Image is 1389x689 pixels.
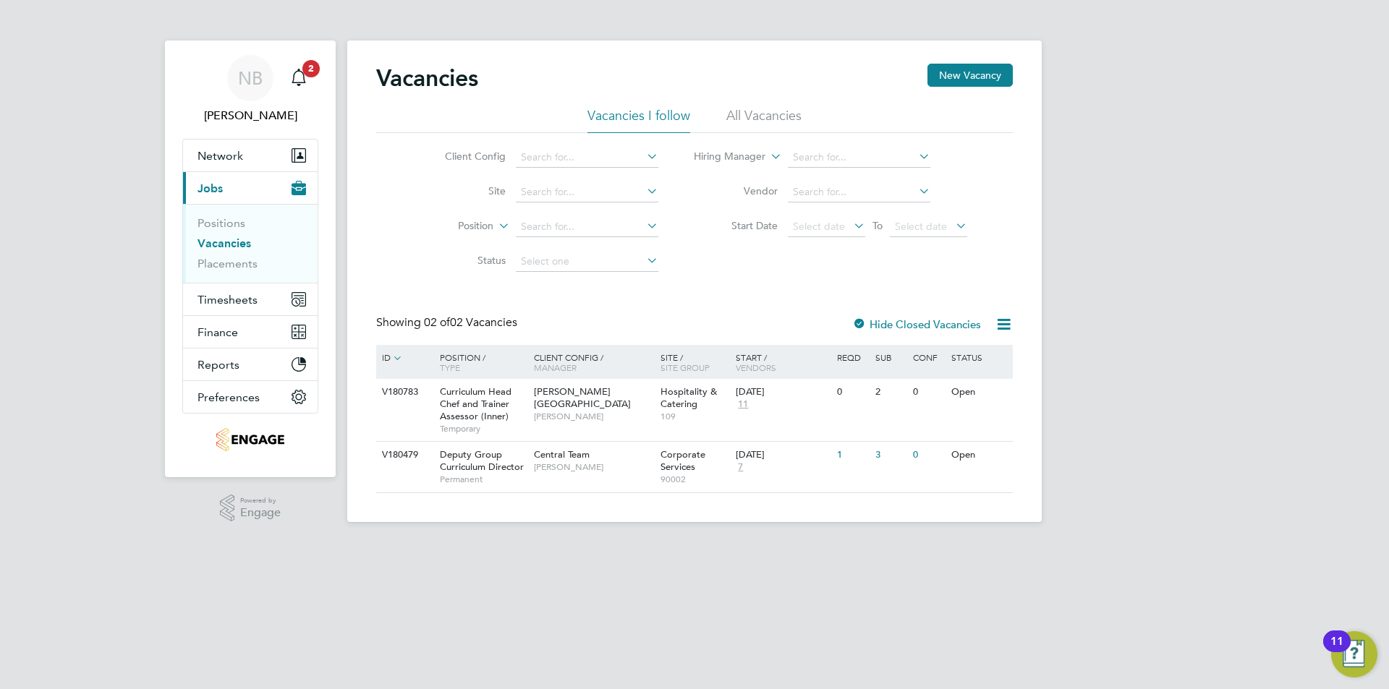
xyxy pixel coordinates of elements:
[534,411,653,422] span: [PERSON_NAME]
[183,316,318,348] button: Finance
[197,390,260,404] span: Preferences
[240,495,281,507] span: Powered by
[909,442,947,468] div: 0
[657,345,733,380] div: Site /
[660,361,710,373] span: Site Group
[440,423,527,435] span: Temporary
[872,379,909,406] div: 2
[238,69,263,87] span: NB
[165,40,336,477] nav: Main navigation
[872,345,909,369] div: Sub
[183,348,318,380] button: Reports
[216,428,284,451] img: jambo-logo-retina.png
[833,442,871,468] div: 1
[788,182,930,202] input: Search for...
[182,107,318,124] span: Nick Briant
[284,55,313,101] a: 2
[440,361,460,373] span: Type
[948,345,1011,369] div: Status
[736,461,745,474] span: 7
[197,149,243,163] span: Network
[429,345,530,380] div: Position /
[376,64,478,93] h2: Vacancies
[440,448,524,473] span: Deputy Group Curriculum Director
[197,358,239,372] span: Reports
[732,345,833,380] div: Start /
[197,325,238,339] span: Finance
[852,317,981,331] label: Hide Closed Vacancies
[948,379,1011,406] div: Open
[410,219,493,234] label: Position
[376,315,520,330] div: Showing
[378,345,429,371] div: ID
[516,217,658,237] input: Search for...
[422,184,506,197] label: Site
[422,150,506,163] label: Client Config
[534,361,577,373] span: Manager
[378,379,429,406] div: V180783
[534,385,631,410] span: [PERSON_NAME][GEOGRAPHIC_DATA]
[440,385,511,422] span: Curriculum Head Chef and Trainer Assessor (Inner)
[516,252,658,272] input: Select one
[694,219,778,232] label: Start Date
[424,315,450,330] span: 02 of
[895,220,947,233] span: Select date
[909,345,947,369] div: Conf
[660,385,717,410] span: Hospitality & Catering
[736,398,750,411] span: 11
[927,64,1013,87] button: New Vacancy
[183,204,318,283] div: Jobs
[868,216,887,235] span: To
[736,386,830,398] div: [DATE]
[183,140,318,171] button: Network
[736,361,776,373] span: Vendors
[793,220,845,233] span: Select date
[948,442,1011,468] div: Open
[424,315,517,330] span: 02 Vacancies
[197,181,223,195] span: Jobs
[183,172,318,204] button: Jobs
[587,107,690,133] li: Vacancies I follow
[726,107,802,133] li: All Vacancies
[534,461,653,473] span: [PERSON_NAME]
[183,381,318,413] button: Preferences
[220,495,281,522] a: Powered byEngage
[516,182,658,202] input: Search for...
[833,345,871,369] div: Reqd
[1330,641,1343,660] div: 11
[183,283,318,315] button: Timesheets
[909,379,947,406] div: 0
[1331,631,1377,677] button: Open Resource Center, 11 new notifications
[694,184,778,197] label: Vendor
[182,428,318,451] a: Go to home page
[736,449,830,461] div: [DATE]
[682,150,765,164] label: Hiring Manager
[197,216,245,230] a: Positions
[440,474,527,485] span: Permanent
[788,147,930,168] input: Search for...
[197,236,251,250] a: Vacancies
[530,345,657,380] div: Client Config /
[302,60,320,77] span: 2
[182,55,318,124] a: NB[PERSON_NAME]
[534,448,590,461] span: Central Team
[660,411,729,422] span: 109
[240,507,281,519] span: Engage
[872,442,909,468] div: 3
[378,442,429,468] div: V180479
[197,257,258,270] a: Placements
[660,448,705,473] span: Corporate Services
[422,254,506,267] label: Status
[197,293,258,307] span: Timesheets
[516,147,658,168] input: Search for...
[660,474,729,485] span: 90002
[833,379,871,406] div: 0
